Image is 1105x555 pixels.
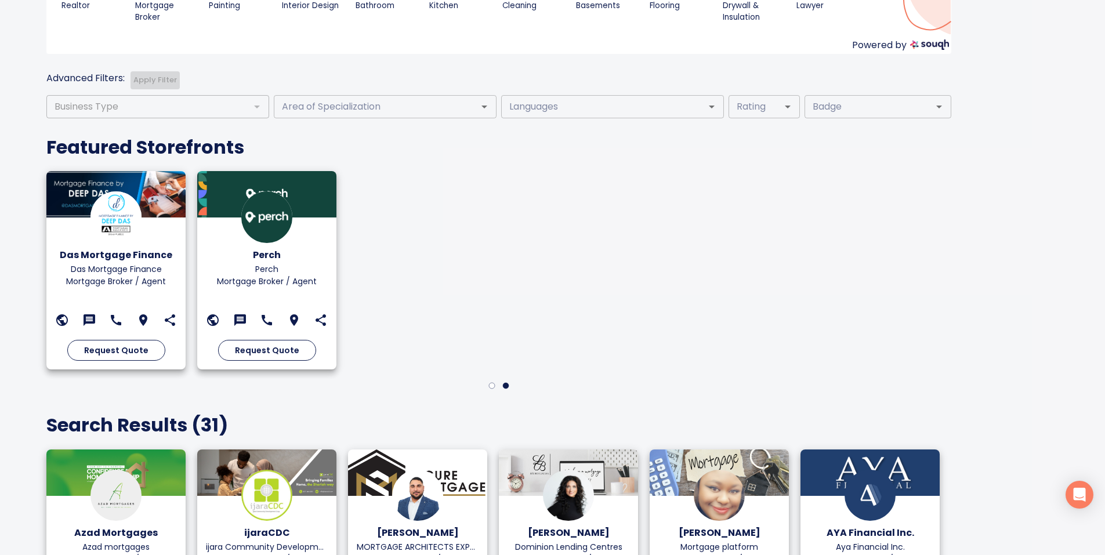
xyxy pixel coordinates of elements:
h6: ijaraCDC [206,525,328,541]
img: Logo [845,470,896,521]
img: Logo [90,191,142,242]
div: Open Intercom Messenger [1066,481,1093,509]
h6: Paul Favaro [357,525,479,541]
h6: AYA Financial Inc. [809,525,931,541]
p: Powered by [852,38,907,54]
img: Logo [694,470,745,521]
button: Request Quote [218,340,316,361]
button: Open [780,99,796,115]
p: Mortgage platform [658,541,780,553]
h6: Perch [206,247,328,263]
p: Advanced Filters: [46,71,125,85]
button: Open [704,99,720,115]
p: Mortgage Broker / Agent [206,275,328,288]
img: Logo [241,470,292,521]
p: Mortgage Broker / Agent [55,275,177,288]
h4: Search Results ( 31 ) [46,413,951,437]
button: Request Quote [67,340,165,361]
h6: Lucy Biocca [508,525,629,541]
a: LogoDas Mortgage FinanceDas Mortgage FinanceMortgage Broker / AgentRequest Quote [46,171,183,369]
h6: Marie Guill [658,525,780,541]
img: Logo [241,191,292,242]
img: Logo [392,470,443,521]
img: souqh logo [910,39,949,50]
p: Dominion Lending Centres [508,541,629,553]
img: Logo [90,470,142,521]
button: Open [476,99,492,115]
h6: Azad Mortgages [55,525,177,541]
svg: 844-415-8263 [260,313,274,327]
button: Open [931,99,947,115]
p: Perch [206,263,328,275]
h6: Das Mortgage Finance [55,247,177,263]
p: Aya Financial Inc. [809,541,931,553]
img: Logo [543,470,594,521]
a: LogoPerchPerchMortgage Broker / AgentRequest Quote [197,171,334,369]
p: ijara Community Development Corp [206,541,328,553]
p: MORTGAGE ARCHITECTS EXPERTS [357,541,479,553]
span: Request Quote [84,343,148,358]
h4: Featured Storefronts [46,136,951,159]
p: Das Mortgage Finance [55,263,177,275]
span: Request Quote [235,343,299,358]
svg: 647-784-1809 [109,313,123,327]
p: Azad mortgages [55,541,177,553]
